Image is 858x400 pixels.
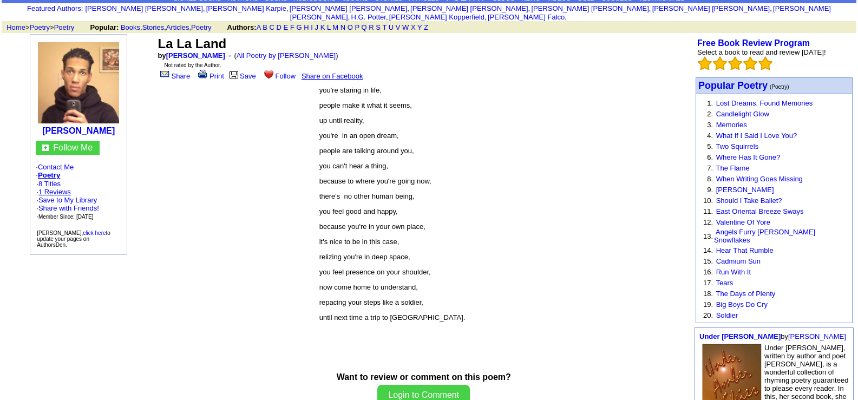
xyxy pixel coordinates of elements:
font: 15. [703,257,713,265]
a: G [296,23,302,31]
a: [PERSON_NAME] Falco [488,13,565,21]
a: Articles [166,23,189,31]
font: by [699,332,846,340]
font: , , , , , , , , , , [85,4,831,21]
a: [PERSON_NAME] [PERSON_NAME] [290,4,407,12]
font: Popular Poetry [698,80,768,91]
p: there's no other human being, [319,192,528,200]
font: 3. [707,121,713,129]
a: Hear That Rumble [716,246,774,254]
a: D [277,23,281,31]
font: : [27,4,83,12]
a: J [315,23,319,31]
a: [PERSON_NAME] [PERSON_NAME] [290,4,831,21]
a: M [332,23,338,31]
font: 10. [703,196,713,205]
a: X [411,23,416,31]
font: 14. [703,246,713,254]
font: i [409,6,410,12]
b: [PERSON_NAME] [42,126,115,135]
a: Where Has It Gone? [716,153,781,161]
a: Candlelight Glow [716,110,769,118]
a: T [382,23,387,31]
a: Featured Authors [27,4,81,12]
font: [PERSON_NAME], to update your pages on AuthorsDen. [37,230,110,248]
p: because you're in your own place, [319,222,528,231]
a: Home [6,23,25,31]
p: because to where you're going now, [319,177,528,185]
font: Select a book to read and review [DATE]! [697,48,826,56]
a: Share on Facebook [302,72,363,80]
b: Want to review or comment on this poem? [337,372,511,382]
img: gc.jpg [42,145,49,151]
img: bigemptystars.png [758,56,772,70]
a: E [284,23,289,31]
font: · · [36,163,121,221]
a: R [369,23,374,31]
a: [PERSON_NAME] [PERSON_NAME] [531,4,649,12]
b: Authors: [227,23,257,31]
a: Share [158,72,191,80]
a: Popular Poetry [698,81,768,90]
font: 6. [707,153,713,161]
a: Login to Comment [377,390,470,399]
img: print.gif [198,70,207,78]
a: Big Boys Do Cry [716,300,768,309]
font: 13. [703,232,713,240]
font: 1. [707,99,713,107]
a: [PERSON_NAME] [PERSON_NAME] [410,4,528,12]
a: What If I Said I Love You? [716,132,797,140]
font: 4. [707,132,713,140]
a: Follow [262,72,296,80]
img: bigemptystars.png [743,56,757,70]
a: 1 Reviews [38,188,71,196]
a: Tears [716,279,733,287]
p: now come home to understand, [319,283,528,291]
a: Z [424,23,428,31]
a: Contact Me [38,163,74,171]
a: Stories [142,23,164,31]
img: bigemptystars.png [713,56,727,70]
p: it's nice to be in this case, [319,238,528,246]
a: W [402,23,409,31]
font: 19. [703,300,713,309]
font: i [487,15,488,21]
a: Save to My Library [38,196,97,204]
font: i [205,6,206,12]
a: [PERSON_NAME] Kopperfield [389,13,484,21]
font: 16. [703,268,713,276]
a: F [290,23,294,31]
a: Two Squirrels [716,142,758,150]
a: Save [228,72,256,80]
font: · · [36,180,99,220]
a: B [263,23,267,31]
a: Cadmium Sun [716,257,761,265]
font: 5. [707,142,713,150]
img: heart.gif [264,69,273,78]
font: 7. [707,164,713,172]
a: P [355,23,359,31]
p: you're in an open dream, [319,132,528,140]
a: Run With It [716,268,751,276]
a: Y [417,23,422,31]
font: Not rated by the Author. [165,62,221,68]
font: La La Land [158,36,227,51]
a: [PERSON_NAME] [716,186,774,194]
a: I [311,23,313,31]
font: by [158,51,225,60]
a: U [389,23,394,31]
b: Free Book Review Program [697,38,810,48]
img: bigemptystars.png [728,56,742,70]
a: Q [362,23,367,31]
font: , , , [90,23,438,31]
p: you feel good and happy, [319,207,528,215]
a: Angels Furry [PERSON_NAME] Snowflakes [714,228,815,244]
a: O [348,23,353,31]
img: share_page.gif [160,70,169,78]
font: i [388,15,389,21]
font: i [651,6,652,12]
font: 8. [707,175,713,183]
font: i [772,6,773,12]
img: bigemptystars.png [698,56,712,70]
font: i [350,15,351,21]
